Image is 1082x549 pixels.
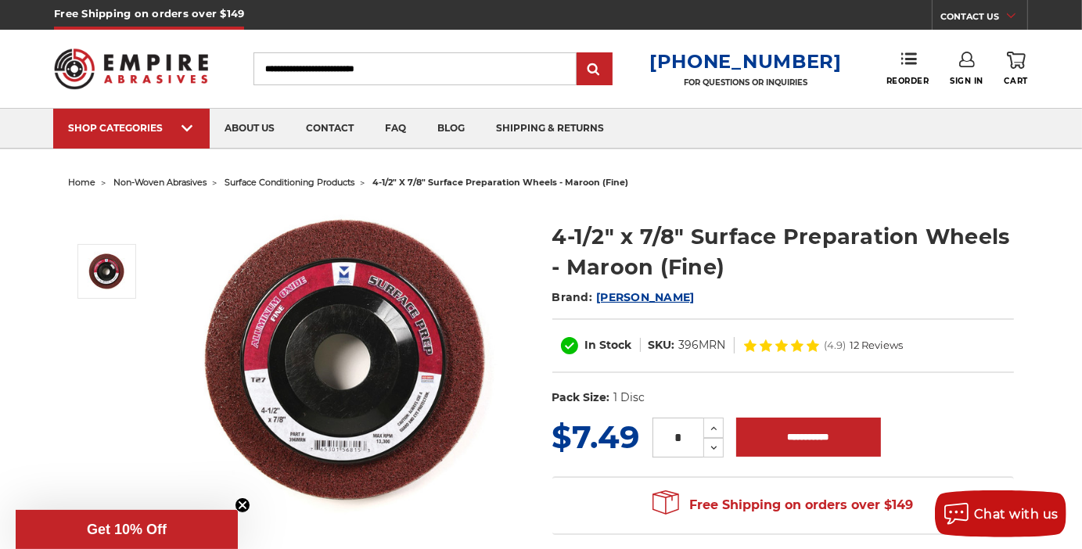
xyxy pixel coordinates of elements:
span: (4.9) [825,340,847,350]
span: In Stock [585,338,632,352]
img: Maroon Surface Prep Disc [194,205,507,518]
a: about us [210,109,291,149]
img: Maroon Surface Prep Disc [88,252,127,291]
a: faq [370,109,422,149]
span: 4-1/2" x 7/8" surface preparation wheels - maroon (fine) [372,177,628,188]
span: 12 Reviews [850,340,904,350]
span: Chat with us [974,507,1059,522]
dd: 396MRN [679,337,726,353]
span: Free Shipping on orders over $149 [652,490,914,521]
a: shipping & returns [481,109,620,149]
a: non-woven abrasives [113,177,207,188]
a: surface conditioning products [225,177,354,188]
dd: 1 Disc [613,389,645,406]
span: Get 10% Off [87,522,167,537]
input: Submit [579,54,610,85]
p: FOR QUESTIONS OR INQUIRIES [649,77,842,88]
div: Get 10% OffClose teaser [16,510,238,549]
a: [PHONE_NUMBER] [649,50,842,73]
button: Chat with us [935,490,1066,537]
span: Reorder [886,76,929,86]
h1: 4-1/2" x 7/8" Surface Preparation Wheels - Maroon (Fine) [552,221,1014,282]
span: Sign In [950,76,983,86]
span: Cart [1005,76,1028,86]
img: Empire Abrasives [54,38,208,99]
span: $7.49 [552,418,640,456]
dt: SKU: [649,337,675,353]
span: Brand: [552,290,593,304]
a: Reorder [886,52,929,85]
a: home [68,177,95,188]
a: blog [422,109,481,149]
a: contact [291,109,370,149]
button: Close teaser [235,497,250,513]
dt: Pack Size: [552,389,610,406]
a: [PERSON_NAME] [596,290,694,304]
div: SHOP CATEGORIES [69,122,194,134]
a: Cart [1005,52,1028,86]
a: CONTACT US [940,8,1027,30]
